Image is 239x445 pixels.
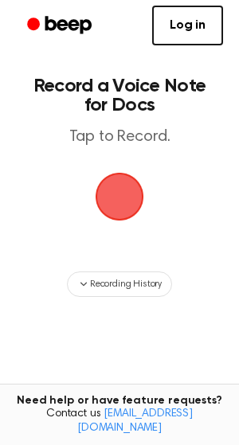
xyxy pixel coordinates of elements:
h1: Record a Voice Note for Docs [29,76,210,115]
a: Log in [152,6,223,45]
button: Recording History [67,271,172,297]
a: [EMAIL_ADDRESS][DOMAIN_NAME] [77,408,193,434]
span: Recording History [90,277,162,291]
span: Contact us [10,408,229,435]
img: Beep Logo [96,173,143,221]
a: Beep [16,10,106,41]
p: Tap to Record. [29,127,210,147]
